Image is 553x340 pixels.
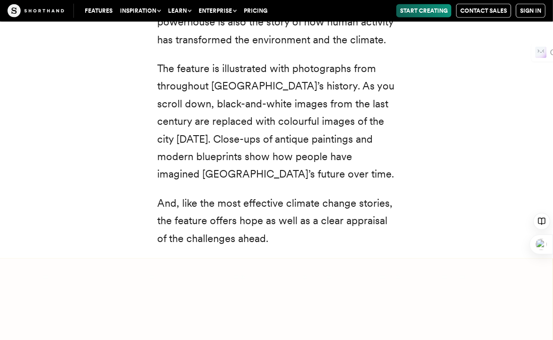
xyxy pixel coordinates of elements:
[195,4,240,17] button: Enterprise
[164,4,195,17] button: Learn
[456,4,511,18] a: Contact Sales
[8,4,64,17] img: The Craft
[516,4,545,18] a: Sign in
[81,4,116,17] a: Features
[396,4,451,17] a: Start Creating
[116,4,164,17] button: Inspiration
[240,4,271,17] a: Pricing
[157,60,396,183] p: The feature is illustrated with photographs from throughout [GEOGRAPHIC_DATA]’s history. As you s...
[157,194,396,247] p: And, like the most effective climate change stories, the feature offers hope as well as a clear a...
